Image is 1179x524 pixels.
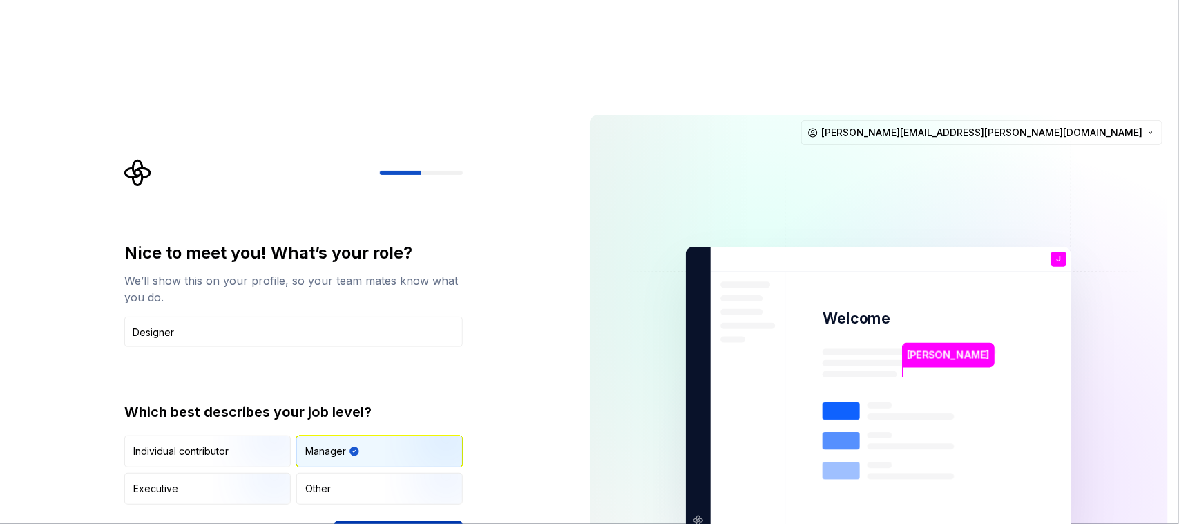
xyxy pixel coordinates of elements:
[124,402,463,422] div: Which best describes your job level?
[124,272,463,306] div: We’ll show this on your profile, so your team mates know what you do.
[801,120,1162,145] button: [PERSON_NAME][EMAIL_ADDRESS][PERSON_NAME][DOMAIN_NAME]
[124,317,463,347] input: Job title
[823,309,890,329] p: Welcome
[1057,256,1061,263] p: J
[124,159,152,187] svg: Supernova Logo
[305,482,331,496] div: Other
[305,445,346,458] div: Manager
[908,348,990,363] p: [PERSON_NAME]
[133,482,178,496] div: Executive
[821,126,1142,140] span: [PERSON_NAME][EMAIL_ADDRESS][PERSON_NAME][DOMAIN_NAME]
[133,445,229,458] div: Individual contributor
[124,242,463,264] div: Nice to meet you! What’s your role?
